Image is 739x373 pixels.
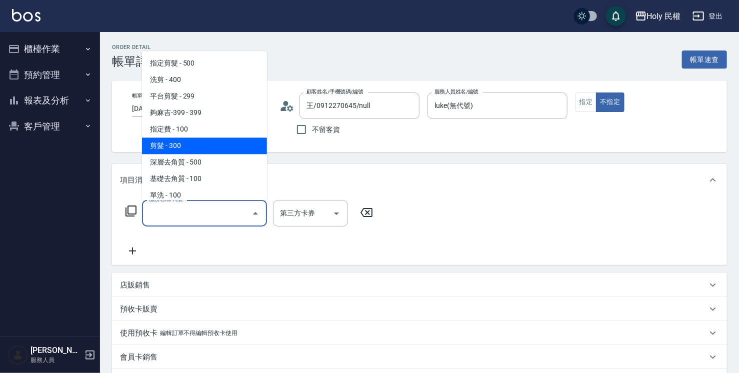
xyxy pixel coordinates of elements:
[120,175,150,185] p: 項目消費
[132,100,212,117] input: YYYY/MM/DD hh:mm
[30,355,81,364] p: 服務人員
[142,170,267,187] span: 基礎去角質 - 100
[4,87,96,113] button: 報表及分析
[606,6,626,26] button: save
[312,124,340,135] span: 不留客資
[247,205,263,221] button: Close
[112,345,727,369] div: 會員卡銷售
[112,321,727,345] div: 使用預收卡編輯訂單不得編輯預收卡使用
[4,36,96,62] button: 櫃檯作業
[306,88,363,95] label: 顧客姓名/手機號碼/編號
[142,55,267,71] span: 指定剪髮 - 500
[30,345,81,355] h5: [PERSON_NAME]
[132,92,153,99] label: 帳單日期
[596,92,624,112] button: 不指定
[112,164,727,196] div: 項目消費
[112,44,160,50] h2: Order detail
[434,88,478,95] label: 服務人員姓名/編號
[575,92,597,112] button: 指定
[8,345,28,365] img: Person
[112,273,727,297] div: 店販銷售
[112,54,160,68] h3: 帳單詳細
[12,9,40,21] img: Logo
[120,328,157,338] p: 使用預收卡
[160,328,237,338] p: 編輯訂單不得編輯預收卡使用
[112,297,727,321] div: 預收卡販賣
[631,6,685,26] button: Holy 民權
[142,154,267,170] span: 深層去角質 - 500
[4,113,96,139] button: 客戶管理
[4,62,96,88] button: 預約管理
[120,304,157,314] p: 預收卡販賣
[142,187,267,203] span: 單洗 - 100
[142,121,267,137] span: 指定費 - 100
[328,205,344,221] button: Open
[142,137,267,154] span: 剪髮 - 300
[688,7,727,25] button: 登出
[142,104,267,121] span: 夠麻吉-399 - 399
[682,50,727,69] button: 帳單速查
[112,196,727,265] div: 項目消費
[120,280,150,290] p: 店販銷售
[647,10,681,22] div: Holy 民權
[142,71,267,88] span: 洗剪 - 400
[142,88,267,104] span: 平台剪髮 - 299
[120,352,157,362] p: 會員卡銷售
